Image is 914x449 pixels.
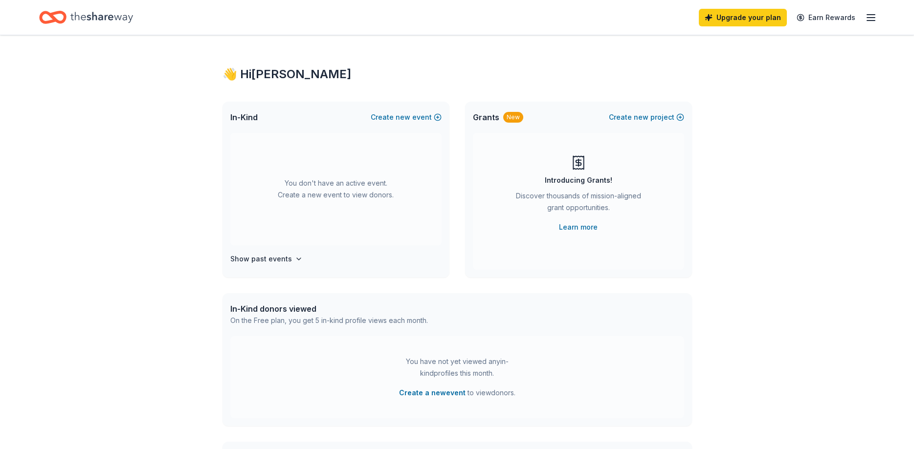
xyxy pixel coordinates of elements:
[545,174,612,186] div: Introducing Grants!
[791,9,861,26] a: Earn Rewards
[399,387,515,399] span: to view donors .
[371,111,442,123] button: Createnewevent
[634,111,648,123] span: new
[230,303,428,315] div: In-Kind donors viewed
[699,9,787,26] a: Upgrade your plan
[399,387,466,399] button: Create a newevent
[559,221,598,233] a: Learn more
[230,133,442,245] div: You don't have an active event. Create a new event to view donors.
[39,6,133,29] a: Home
[223,66,692,82] div: 👋 Hi [PERSON_NAME]
[230,111,258,123] span: In-Kind
[609,111,684,123] button: Createnewproject
[230,253,292,265] h4: Show past events
[230,315,428,326] div: On the Free plan, you get 5 in-kind profile views each month.
[512,190,645,217] div: Discover thousands of mission-aligned grant opportunities.
[503,112,523,123] div: New
[396,111,410,123] span: new
[396,356,518,379] div: You have not yet viewed any in-kind profiles this month.
[230,253,303,265] button: Show past events
[473,111,499,123] span: Grants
